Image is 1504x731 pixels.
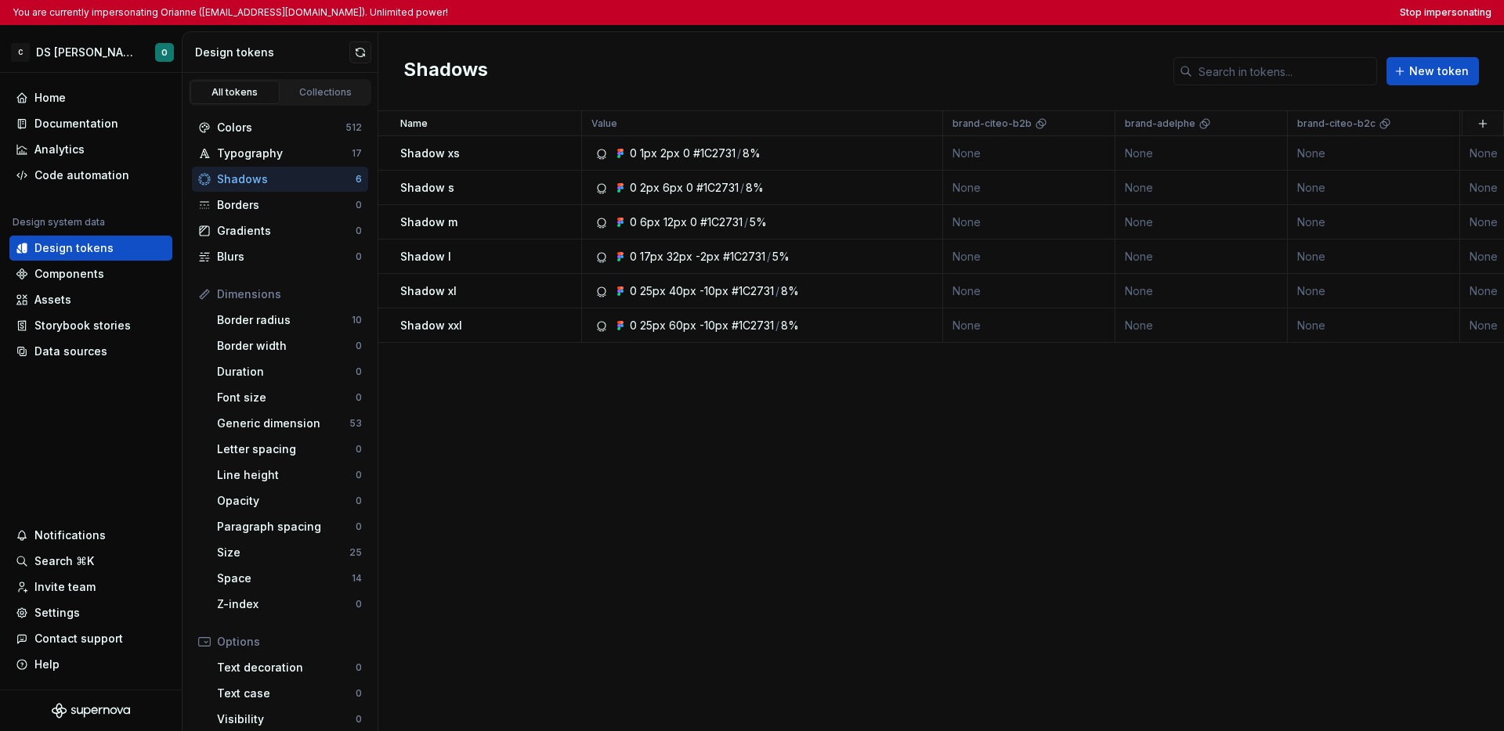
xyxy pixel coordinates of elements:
div: 0 [356,713,362,726]
a: Analytics [9,137,172,162]
a: Font size0 [211,385,368,410]
a: Invite team [9,574,172,600]
div: Contact support [34,631,123,646]
a: Settings [9,600,172,625]
div: Font size [217,390,356,405]
div: 0 [686,180,693,196]
div: 17 [352,147,362,160]
div: 0 [356,340,362,352]
div: 12px [663,214,687,230]
div: Assets [34,292,71,308]
button: New token [1386,57,1479,85]
div: Help [34,657,60,672]
div: Documentation [34,116,118,131]
div: #1C2731 [693,146,736,161]
div: 14 [352,572,362,585]
div: Size [217,545,349,560]
div: 10 [352,314,362,326]
div: Opacity [217,493,356,509]
div: 8% [781,283,799,299]
a: Blurs0 [192,244,368,269]
a: Opacity0 [211,488,368,513]
td: None [1288,205,1460,239]
div: Line height [217,467,356,483]
div: 0 [356,469,362,481]
div: 0 [630,249,637,265]
div: 25px [640,283,666,299]
td: None [1115,205,1288,239]
a: Border radius10 [211,308,368,333]
div: 0 [690,214,697,230]
div: DS [PERSON_NAME] [36,45,136,60]
a: Border width0 [211,333,368,358]
a: Home [9,85,172,110]
button: CDS [PERSON_NAME]O [3,35,179,69]
div: 6px [640,214,660,230]
div: 2px [640,180,660,196]
a: Text case0 [211,681,368,706]
div: 6 [356,173,362,185]
p: Shadow xl [400,283,457,299]
div: Text decoration [217,660,356,675]
a: Paragraph spacing0 [211,514,368,539]
button: Help [9,652,172,677]
div: 60px [669,318,696,333]
p: Shadow s [400,180,454,196]
div: Data sources [34,344,107,359]
div: / [740,180,744,196]
div: Letter spacing [217,441,356,457]
div: 0 [630,283,637,299]
button: Contact support [9,626,172,651]
div: 17px [640,249,663,265]
td: None [943,136,1115,171]
div: 512 [345,121,362,134]
div: 0 [356,520,362,533]
a: Shadows6 [192,167,368,192]
a: Typography17 [192,141,368,166]
p: brand-citeo-b2b [953,117,1032,130]
div: Blurs [217,249,356,265]
button: Stop impersonating [1400,6,1491,19]
div: 0 [356,598,362,610]
div: Components [34,266,104,282]
div: Notifications [34,528,106,543]
div: Analytics [34,142,85,157]
div: O [161,46,168,59]
div: C [11,43,30,62]
a: Size25 [211,540,368,565]
div: Duration [217,364,356,380]
div: / [775,283,779,299]
div: -10px [700,318,728,333]
p: Shadow l [400,249,451,265]
div: 32px [667,249,692,265]
a: Z-index0 [211,592,368,617]
div: / [744,214,748,230]
div: 0 [356,199,362,211]
td: None [1115,274,1288,308]
div: 2px [660,146,680,161]
div: #1C2731 [732,283,774,299]
p: Shadow xs [400,146,460,161]
p: You are currently impersonating Orianne ([EMAIL_ADDRESS][DOMAIN_NAME]). Unlimited power! [13,6,448,19]
input: Search in tokens... [1192,57,1377,85]
div: Options [217,634,362,650]
div: -2px [696,249,720,265]
p: Value [591,117,617,130]
a: Line height0 [211,463,368,488]
div: -10px [700,283,728,299]
div: Collections [287,86,365,99]
div: Shadows [217,171,356,187]
a: Duration0 [211,359,368,384]
div: 40px [669,283,696,299]
td: None [943,274,1115,308]
td: None [1288,308,1460,343]
div: Design tokens [34,240,114,256]
div: / [775,318,779,333]
div: Generic dimension [217,416,349,431]
div: Design tokens [195,45,349,60]
a: Text decoration0 [211,655,368,680]
a: Design tokens [9,236,172,261]
td: None [943,205,1115,239]
div: 8% [743,146,761,161]
div: 0 [630,180,637,196]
